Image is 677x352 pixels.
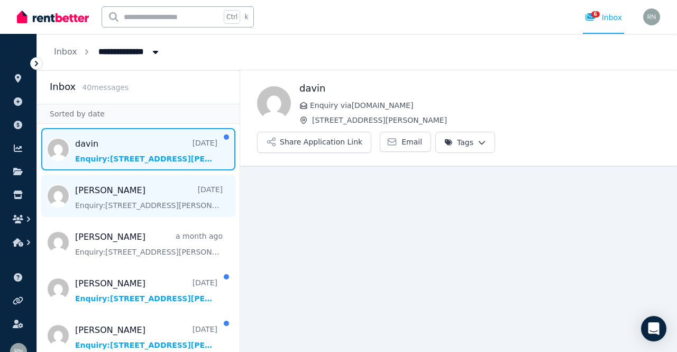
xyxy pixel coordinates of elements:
[54,47,77,57] a: Inbox
[257,132,371,153] button: Share Application Link
[17,9,89,25] img: RentBetter
[244,13,248,21] span: k
[401,137,422,147] span: Email
[75,184,223,211] a: [PERSON_NAME][DATE]Enquiry:[STREET_ADDRESS][PERSON_NAME].
[75,277,217,304] a: [PERSON_NAME][DATE]Enquiry:[STREET_ADDRESS][PERSON_NAME].
[75,231,223,257] a: [PERSON_NAME]a month agoEnquiry:[STREET_ADDRESS][PERSON_NAME].
[224,10,240,24] span: Ctrl
[591,11,600,17] span: 6
[435,132,495,153] button: Tags
[37,104,240,124] div: Sorted by date
[380,132,431,152] a: Email
[75,324,217,350] a: [PERSON_NAME][DATE]Enquiry:[STREET_ADDRESS][PERSON_NAME].
[257,86,291,120] img: davin
[299,81,660,96] h1: davin
[75,138,217,164] a: davin[DATE]Enquiry:[STREET_ADDRESS][PERSON_NAME].
[82,83,129,92] span: 40 message s
[312,115,660,125] span: [STREET_ADDRESS][PERSON_NAME]
[37,34,178,70] nav: Breadcrumb
[310,100,660,111] span: Enquiry via [DOMAIN_NAME]
[643,8,660,25] img: Rajkamal Nagaraj
[444,137,473,148] span: Tags
[585,12,622,23] div: Inbox
[50,79,76,94] h2: Inbox
[641,316,666,341] div: Open Intercom Messenger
